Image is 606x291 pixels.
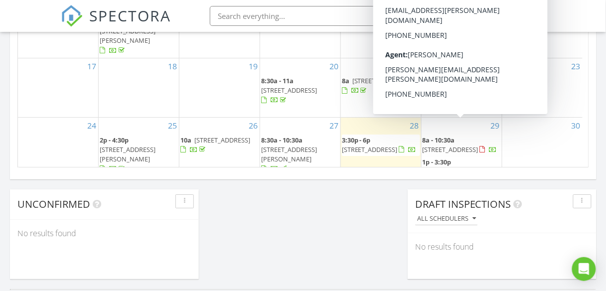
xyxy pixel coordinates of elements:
[408,118,421,134] a: Go to August 28, 2025
[85,58,98,74] a: Go to August 17, 2025
[423,76,478,114] a: 9:30a - 12p [STREET_ADDRESS][PERSON_NAME]
[180,136,250,154] a: 10a [STREET_ADDRESS]
[340,58,421,117] td: Go to August 21, 2025
[10,220,199,247] div: No results found
[572,257,596,281] div: Open Intercom Messenger
[261,76,294,85] span: 8:30a - 11a
[261,136,317,173] a: 8:30a - 10:30a [STREET_ADDRESS][PERSON_NAME]
[423,157,497,176] a: 1p - 3:30p [STREET_ADDRESS]
[408,58,421,74] a: Go to August 21, 2025
[502,58,583,117] td: Go to August 23, 2025
[570,58,583,74] a: Go to August 23, 2025
[261,135,339,175] a: 8:30a - 10:30a [STREET_ADDRESS][PERSON_NAME]
[247,118,260,134] a: Go to August 26, 2025
[415,197,511,211] span: Draft Inspections
[342,136,371,145] span: 3:30p - 6p
[417,215,476,222] div: All schedulers
[342,136,417,154] a: 3:30p - 6p [STREET_ADDRESS]
[261,145,317,163] span: [STREET_ADDRESS][PERSON_NAME]
[502,117,583,179] td: Go to August 30, 2025
[489,118,502,134] a: Go to August 29, 2025
[423,167,478,176] span: [STREET_ADDRESS]
[421,58,502,117] td: Go to August 22, 2025
[261,86,317,95] span: [STREET_ADDRESS]
[415,212,478,226] button: All schedulers
[100,136,155,173] a: 2p - 4:30p [STREET_ADDRESS][PERSON_NAME]
[423,136,497,154] a: 8a - 10:30a [STREET_ADDRESS]
[489,58,502,74] a: Go to August 22, 2025
[166,118,179,134] a: Go to August 25, 2025
[17,197,90,211] span: Unconfirmed
[261,75,339,107] a: 8:30a - 11a [STREET_ADDRESS]
[261,136,303,145] span: 8:30a - 10:30a
[180,136,191,145] span: 10a
[423,157,452,166] span: 1p - 3:30p
[100,136,129,145] span: 2p - 4:30p
[327,58,340,74] a: Go to August 20, 2025
[260,117,341,179] td: Go to August 27, 2025
[423,75,501,116] a: 9:30a - 12p [STREET_ADDRESS][PERSON_NAME]
[180,135,259,156] a: 10a [STREET_ADDRESS]
[408,233,597,260] div: No results found
[85,118,98,134] a: Go to August 24, 2025
[421,117,502,179] td: Go to August 29, 2025
[179,58,260,117] td: Go to August 19, 2025
[423,86,478,104] span: [STREET_ADDRESS][PERSON_NAME]
[61,5,83,27] img: The Best Home Inspection Software - Spectora
[261,76,317,104] a: 8:30a - 11a [STREET_ADDRESS]
[352,76,408,85] span: [STREET_ADDRESS]
[247,58,260,74] a: Go to August 19, 2025
[100,135,178,175] a: 2p - 4:30p [STREET_ADDRESS][PERSON_NAME]
[61,13,171,34] a: SPECTORA
[194,136,250,145] span: [STREET_ADDRESS]
[100,17,155,55] a: 2:30p - 5p [STREET_ADDRESS][PERSON_NAME]
[342,76,408,95] a: 8a [STREET_ADDRESS]
[210,6,409,26] input: Search everything...
[260,58,341,117] td: Go to August 20, 2025
[327,118,340,134] a: Go to August 27, 2025
[179,117,260,179] td: Go to August 26, 2025
[342,75,420,97] a: 8a [STREET_ADDRESS]
[342,135,420,156] a: 3:30p - 6p [STREET_ADDRESS]
[443,16,539,26] div: Peak Building Inspections
[342,145,398,154] span: [STREET_ADDRESS]
[18,58,99,117] td: Go to August 17, 2025
[99,58,179,117] td: Go to August 18, 2025
[423,145,478,154] span: [STREET_ADDRESS]
[466,6,531,16] div: [PERSON_NAME]
[423,156,501,178] a: 1p - 3:30p [STREET_ADDRESS]
[570,118,583,134] a: Go to August 30, 2025
[18,117,99,179] td: Go to August 24, 2025
[423,135,501,156] a: 8a - 10:30a [STREET_ADDRESS]
[423,76,455,85] span: 9:30a - 12p
[423,136,455,145] span: 8a - 10:30a
[99,117,179,179] td: Go to August 25, 2025
[166,58,179,74] a: Go to August 18, 2025
[342,76,349,85] span: 8a
[90,5,171,26] span: SPECTORA
[340,117,421,179] td: Go to August 28, 2025
[100,145,155,163] span: [STREET_ADDRESS][PERSON_NAME]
